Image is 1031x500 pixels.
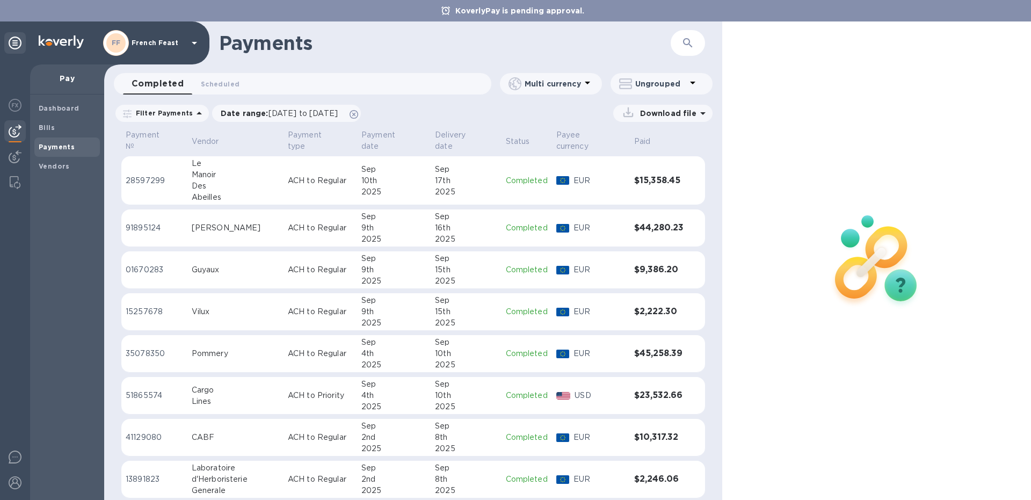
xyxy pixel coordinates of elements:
[634,176,684,186] h3: $15,358.45
[126,306,183,317] p: 15257678
[132,108,193,118] p: Filter Payments
[361,129,412,152] p: Payment date
[573,175,626,186] p: EUR
[361,186,426,198] div: 2025
[435,317,497,329] div: 2025
[573,432,626,443] p: EUR
[435,432,497,443] div: 8th
[435,186,497,198] div: 2025
[506,390,548,401] p: Completed
[288,175,353,186] p: ACH to Regular
[192,136,219,147] p: Vendor
[435,234,497,245] div: 2025
[201,78,239,90] span: Scheduled
[192,136,233,147] span: Vendor
[435,359,497,371] div: 2025
[126,175,183,186] p: 28597299
[126,129,169,152] p: Payment №
[634,432,684,443] h3: $10,317.32
[450,5,590,16] p: KoverlyPay is pending approval.
[361,421,426,432] div: Sep
[506,222,548,234] p: Completed
[112,39,121,47] b: FF
[132,39,185,47] p: French Feast
[573,348,626,359] p: EUR
[634,349,684,359] h3: $45,258.39
[361,379,426,390] div: Sep
[634,390,684,401] h3: $23,532.66
[435,337,497,348] div: Sep
[126,432,183,443] p: 41129080
[361,175,426,186] div: 10th
[435,175,497,186] div: 17th
[192,192,279,203] div: Abeilles
[361,401,426,412] div: 2025
[192,432,279,443] div: CABF
[361,295,426,306] div: Sep
[634,136,665,147] span: Paid
[525,78,581,89] p: Multi currency
[506,348,548,359] p: Completed
[435,129,497,152] span: Delivery date
[4,32,26,54] div: Unpin categories
[39,73,96,84] p: Pay
[221,108,343,119] p: Date range :
[361,432,426,443] div: 2nd
[212,105,361,122] div: Date range:[DATE] to [DATE]
[288,474,353,485] p: ACH to Regular
[435,295,497,306] div: Sep
[361,390,426,401] div: 4th
[506,432,548,443] p: Completed
[192,348,279,359] div: Pommery
[435,164,497,175] div: Sep
[39,104,79,112] b: Dashboard
[636,108,696,119] p: Download file
[219,32,671,54] h1: Payments
[361,211,426,222] div: Sep
[192,222,279,234] div: [PERSON_NAME]
[361,276,426,287] div: 2025
[192,180,279,192] div: Des
[634,136,651,147] p: Paid
[506,136,544,147] span: Status
[435,222,497,234] div: 16th
[361,253,426,264] div: Sep
[506,175,548,186] p: Completed
[126,264,183,276] p: 01670283
[435,348,497,359] div: 10th
[361,474,426,485] div: 2nd
[634,223,684,233] h3: $44,280.23
[288,264,353,276] p: ACH to Regular
[192,158,279,169] div: Le
[361,234,426,245] div: 2025
[435,379,497,390] div: Sep
[361,337,426,348] div: Sep
[288,222,353,234] p: ACH to Regular
[192,264,279,276] div: Guyaux
[361,264,426,276] div: 9th
[556,129,626,152] span: Payee currency
[573,306,626,317] p: EUR
[361,164,426,175] div: Sep
[192,396,279,407] div: Lines
[435,253,497,264] div: Sep
[288,348,353,359] p: ACH to Regular
[288,306,353,317] p: ACH to Regular
[361,222,426,234] div: 9th
[192,169,279,180] div: Manoir
[39,124,55,132] b: Bills
[288,390,353,401] p: ACH to Priority
[435,443,497,454] div: 2025
[506,474,548,485] p: Completed
[39,143,75,151] b: Payments
[635,78,686,89] p: Ungrouped
[126,390,183,401] p: 51865574
[192,385,279,396] div: Cargo
[126,129,183,152] span: Payment №
[435,474,497,485] div: 8th
[192,485,279,496] div: Generale
[192,306,279,317] div: Vilux
[9,99,21,112] img: Foreign exchange
[634,474,684,484] h3: $2,246.06
[192,474,279,485] div: d'Herboristerie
